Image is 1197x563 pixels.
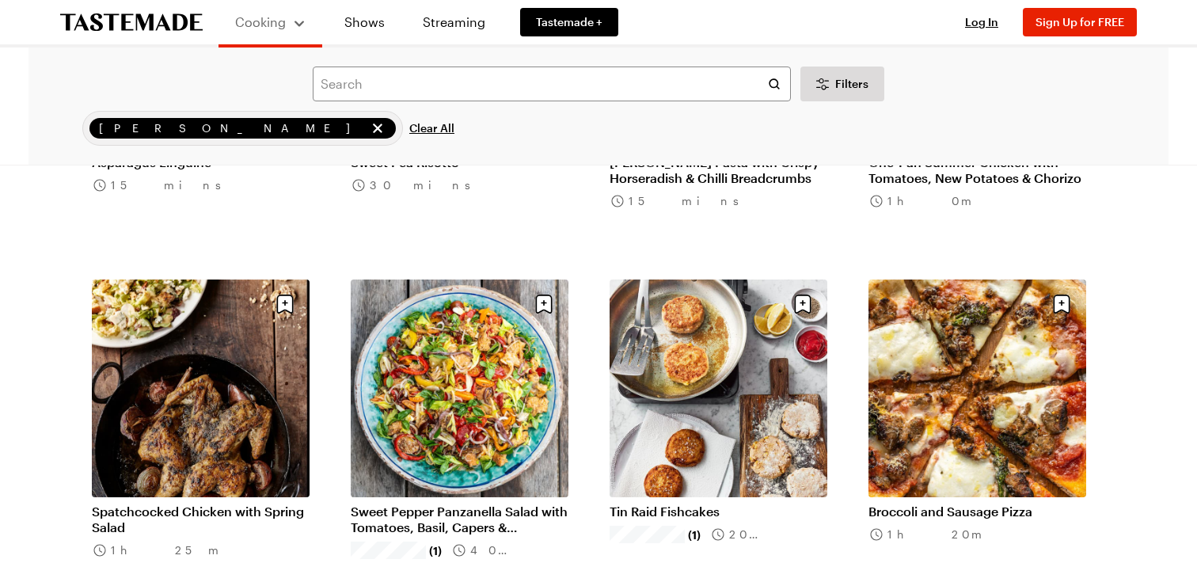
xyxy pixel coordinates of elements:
[536,14,602,30] span: Tastemade +
[1047,289,1077,319] button: Save recipe
[1035,15,1124,29] span: Sign Up for FREE
[610,504,827,519] a: Tin Raid Fishcakes
[868,504,1086,519] a: Broccoli and Sausage Pizza
[92,504,310,535] a: Spatchcocked Chicken with Spring Salad
[868,154,1086,186] a: One-Pan Summer Chicken with Tomatoes, New Potatoes & Chorizo
[351,154,568,170] a: Sweet Pea Risotto
[835,76,868,92] span: Filters
[788,289,818,319] button: Save recipe
[270,289,300,319] button: Save recipe
[950,14,1013,30] button: Log In
[965,15,998,29] span: Log In
[1023,8,1137,36] button: Sign Up for FREE
[92,154,310,170] a: Asparagus Linguine
[610,154,827,186] a: [PERSON_NAME] Pasta with Crispy Horseradish & Chilli Breadcrumbs
[529,289,559,319] button: Save recipe
[235,14,286,29] span: Cooking
[369,120,386,137] button: remove Jamie Oliver
[60,13,203,32] a: To Tastemade Home Page
[234,6,306,38] button: Cooking
[351,504,568,535] a: Sweet Pepper Panzanella Salad with Tomatoes, Basil, Capers & Anchovies
[409,111,454,146] button: Clear All
[99,120,366,137] span: [PERSON_NAME]
[520,8,618,36] a: Tastemade +
[409,120,454,136] span: Clear All
[800,67,884,101] button: Desktop filters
